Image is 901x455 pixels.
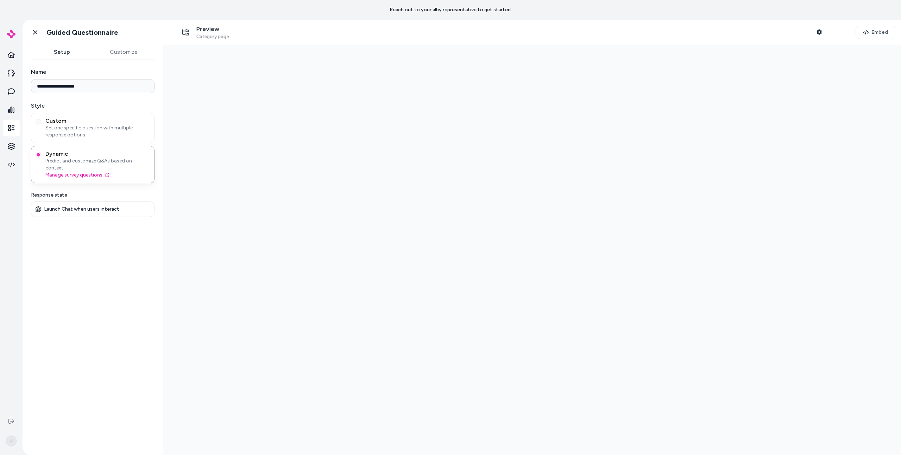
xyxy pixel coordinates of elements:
span: Dynamic [45,150,150,158]
p: Response state [31,192,155,199]
label: Name [31,68,155,76]
button: Setup [31,45,93,59]
span: J [6,435,17,447]
button: DynamicPredict and customize Q&As based on context.Manage survey questions [36,152,41,158]
button: Customize [93,45,155,59]
p: Launch Chat when users interact [44,206,119,212]
h1: Guided Questionnaire [46,28,118,37]
button: Embed [856,26,895,39]
label: Style [31,102,155,110]
span: Category page [196,33,229,39]
span: Custom [45,117,150,124]
span: Embed [871,29,888,36]
img: alby Logo [7,30,15,38]
p: Preview [196,25,229,33]
span: Predict and customize Q&As based on context. [45,158,150,172]
span: Set one specific question with multiple response options. [45,124,150,139]
p: Reach out to your alby representative to get started. [390,6,512,13]
button: J [4,430,18,452]
button: CustomSet one specific question with multiple response options. [36,119,41,124]
a: Manage survey questions [45,172,150,179]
